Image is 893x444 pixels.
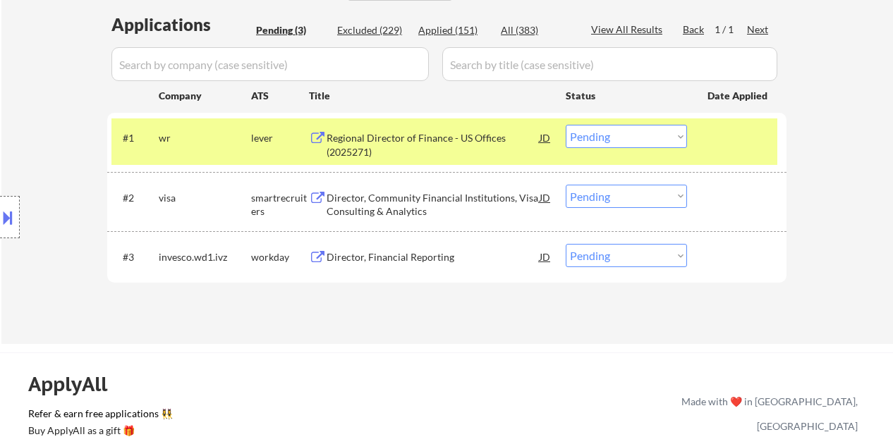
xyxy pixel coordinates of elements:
input: Search by company (case sensitive) [111,47,429,81]
div: Applied (151) [418,23,489,37]
div: Applications [111,16,251,33]
div: View All Results [591,23,667,37]
div: Title [309,89,552,103]
div: All (383) [501,23,571,37]
div: Director, Financial Reporting [327,250,540,264]
div: ATS [251,89,309,103]
div: JD [538,125,552,150]
div: Date Applied [707,89,770,103]
div: Made with ❤️ in [GEOGRAPHIC_DATA], [GEOGRAPHIC_DATA] [676,389,858,438]
div: JD [538,244,552,269]
div: Excluded (229) [337,23,408,37]
div: JD [538,185,552,210]
div: Back [683,23,705,37]
a: Buy ApplyAll as a gift 🎁 [28,424,169,441]
div: smartrecruiters [251,191,309,218]
div: Next [747,23,770,37]
div: lever [251,131,309,145]
div: Pending (3) [256,23,327,37]
div: Regional Director of Finance - US Offices (2025271) [327,131,540,159]
div: Buy ApplyAll as a gift 🎁 [28,426,169,436]
div: 1 / 1 [715,23,747,37]
div: workday [251,250,309,264]
div: ApplyAll [28,372,123,396]
a: Refer & earn free applications 👯‍♀️ [28,409,387,424]
input: Search by title (case sensitive) [442,47,777,81]
div: Director, Community Financial Institutions, Visa Consulting & Analytics [327,191,540,218]
div: Status [566,82,687,108]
